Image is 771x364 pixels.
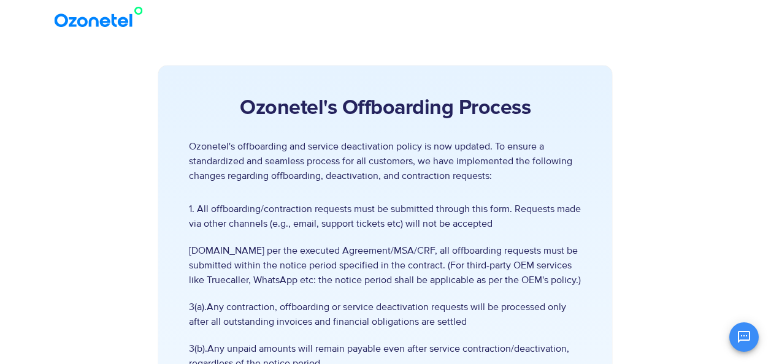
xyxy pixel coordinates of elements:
[189,202,581,231] span: 1. All offboarding/contraction requests must be submitted through this form. Requests made via ot...
[189,96,581,121] h2: Ozonetel's Offboarding Process
[189,300,581,329] span: 3(a).Any contraction, offboarding or service deactivation requests will be processed only after a...
[189,243,581,287] span: [DOMAIN_NAME] per the executed Agreement/MSA/CRF, all offboarding requests must be submitted with...
[729,322,759,352] button: Open chat
[189,139,581,183] p: Ozonetel's offboarding and service deactivation policy is now updated. To ensure a standardized a...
